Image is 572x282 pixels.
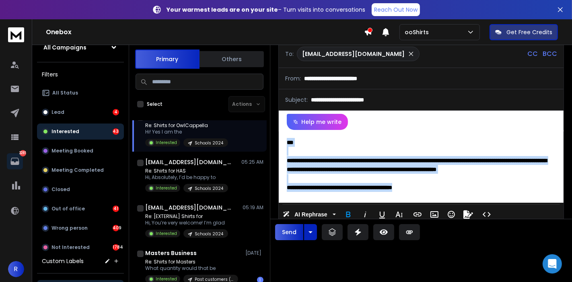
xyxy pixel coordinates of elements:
h1: Onebox [46,27,364,37]
p: Reach Out Now [374,6,418,14]
a: 2281 [7,153,23,169]
button: Bold (Ctrl+B) [341,206,356,222]
img: logo [8,27,24,42]
p: Interested [156,140,177,146]
button: Closed [37,181,124,198]
p: Re: Shirts for Masters [145,259,238,265]
button: Wrong person409 [37,220,124,236]
p: Interested [156,276,177,282]
button: Code View [479,206,494,222]
p: [DATE] [245,250,263,256]
p: [EMAIL_ADDRESS][DOMAIN_NAME] [302,50,405,58]
p: Closed [51,186,70,193]
button: Underline (Ctrl+U) [374,206,390,222]
div: 4 [113,109,119,115]
h1: [EMAIL_ADDRESS][DOMAIN_NAME] [145,204,234,212]
p: Re: Shirts for HAS [145,168,228,174]
p: Schools 2024 [195,231,223,237]
label: Select [147,101,163,107]
p: Schools 2024 [195,140,223,146]
button: All Campaigns [37,39,124,56]
button: Emoticons [444,206,459,222]
button: Send [275,224,303,240]
p: To: [285,50,294,58]
button: Help me write [287,114,348,130]
p: Not Interested [51,244,90,251]
p: Interested [156,231,177,237]
button: More Text [391,206,407,222]
p: What quantity would that be [145,265,238,272]
button: AI Rephrase [281,206,337,222]
span: AI Rephrase [293,211,329,218]
p: Re: Shirts for OwlCappella [145,122,228,129]
button: R [8,261,24,277]
p: Out of office [51,206,85,212]
h1: [EMAIL_ADDRESS][DOMAIN_NAME] [145,158,234,166]
div: 409 [113,225,119,231]
p: 05:25 AM [241,159,263,165]
button: Signature [461,206,476,222]
button: Get Free Credits [490,24,558,40]
p: Interested [51,128,79,135]
h3: Custom Labels [42,257,84,265]
button: Not Interested1784 [37,239,124,255]
button: Italic (Ctrl+I) [358,206,373,222]
div: 1784 [113,244,119,251]
button: Primary [135,49,200,69]
p: From: [285,74,301,82]
button: Insert Link (Ctrl+K) [410,206,425,222]
h1: All Campaigns [43,43,86,51]
p: Wrong person [51,225,88,231]
p: Meeting Completed [51,167,104,173]
p: All Status [52,90,78,96]
button: Lead4 [37,104,124,120]
p: Meeting Booked [51,148,93,154]
button: Out of office41 [37,201,124,217]
p: ooShirts [405,28,432,36]
p: Get Free Credits [506,28,552,36]
button: Meeting Booked [37,143,124,159]
div: 43 [113,128,119,135]
p: BCC [543,49,557,59]
p: Hi, Absolutely, I’d be happy to [145,174,228,181]
div: Open Intercom Messenger [543,254,562,274]
p: Re: [EXTERNAL] Shirts for [145,213,228,220]
p: 2281 [20,150,26,156]
p: Schools 2024 [195,185,223,191]
p: Hi! Yes I am the [145,129,228,135]
p: – Turn visits into conversations [167,6,365,14]
a: Reach Out Now [372,3,420,16]
p: 05:19 AM [243,204,263,211]
p: Subject: [285,96,308,104]
button: Insert Image (Ctrl+P) [427,206,442,222]
strong: Your warmest leads are on your site [167,6,278,14]
p: Hi, You’re very welcome! I’m glad [145,220,228,226]
p: Lead [51,109,64,115]
h1: Masters Business [145,249,197,257]
button: Others [200,50,264,68]
p: CC [527,49,538,59]
button: Meeting Completed [37,162,124,178]
button: All Status [37,85,124,101]
p: Interested [156,185,177,191]
div: 41 [113,206,119,212]
h3: Filters [37,69,124,80]
button: Interested43 [37,124,124,140]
